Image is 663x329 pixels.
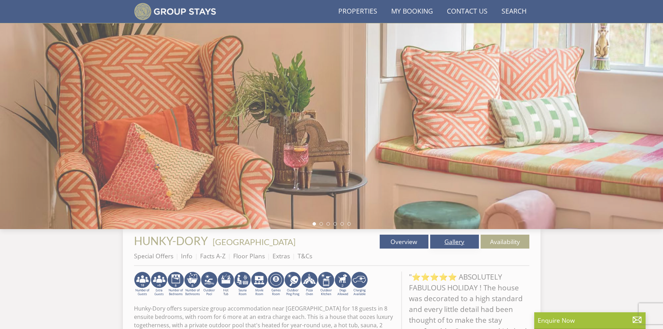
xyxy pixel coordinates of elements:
a: Extras [273,252,290,260]
a: Special Offers [134,252,173,260]
a: Floor Plans [233,252,265,260]
span: - [210,237,295,247]
a: Info [181,252,192,260]
a: Search [499,4,529,19]
img: AD_4nXfEea9fjsBZaYM4FQkOmSL2mp7prwrKUMtvyDVH04DEZZ-fQK5N-KFpYD8-mF-DZQItcvVNpXuH_8ZZ4uNBQemi_VHZz... [184,272,201,297]
img: Group Stays [134,3,216,20]
a: [GEOGRAPHIC_DATA] [213,237,295,247]
img: AD_4nXcMx2CE34V8zJUSEa4yj9Pppk-n32tBXeIdXm2A2oX1xZoj8zz1pCuMiQujsiKLZDhbHnQsaZvA37aEfuFKITYDwIrZv... [251,272,268,297]
a: T&Cs [298,252,312,260]
img: AD_4nXfTH09p_77QXgSCMRwRHt9uPNW8Va4Uit02IXPabNXDWzciDdevrPBrTCLz6v3P7E_ej9ytiKnaxPMKY2ysUWAwIMchf... [318,272,334,297]
a: Facts A-Z [200,252,226,260]
a: HUNKY-DORY [134,234,210,248]
a: Gallery [430,235,479,249]
img: AD_4nXdjbGEeivCGLLmyT_JEP7bTfXsjgyLfnLszUAQeQ4RcokDYHVBt5R8-zTDbAVICNoGv1Dwc3nsbUb1qR6CAkrbZUeZBN... [234,272,251,297]
p: Enquire Now [538,316,642,325]
img: AD_4nXeiHq2YoJhM5dILVd3_ED2fQJS8vSrwXgfXPplZADZwOSvnEx_k2sg58zluxz5puNttbVnYBQXx5jLpAutdfpE8fuHh-... [151,272,167,297]
a: Overview [380,235,428,249]
img: AD_4nXcnT2OPG21WxYUhsl9q61n1KejP7Pk9ESVM9x9VetD-X_UXXoxAKaMRZGYNcSGiAsmGyKm0QlThER1osyFXNLmuYOVBV... [351,272,368,297]
img: AD_4nXedYSikxxHOHvwVe1zj-uvhWiDuegjd4HYl2n2bWxGQmKrAZgnJMrbhh58_oki_pZTOANg4PdWvhHYhVneqXfw7gvoLH... [284,272,301,297]
a: My Booking [388,4,436,19]
img: AD_4nXdDsAEOsbB9lXVrxVfY2IQYeHBfnUx_CaUFRBzfuaO8RNyyXxlH2Wf_qPn39V6gbunYCn1ooRbZ7oinqrctKIqpCrBIv... [167,272,184,297]
a: Properties [336,4,380,19]
img: AD_4nXfrjz9mP7-oMbM0CKOE2aHnkSysLtdANdZjy9Fnpg6B5lFXNZs7WxfHFeUdbhphP0pxfqqcKAzA6XCzOksDIrggG_9yu... [134,272,151,297]
a: Contact Us [444,4,490,19]
img: AD_4nXdrZMsjcYNLGsKuA84hRzvIbesVCpXJ0qqnwZoX5ch9Zjv73tWe4fnFRs2gJ9dSiUubhZXckSJX_mqrZBmYExREIfryF... [268,272,284,297]
img: AD_4nXcLqu7mHUlbleRlt8iu7kfgD4c5vuY3as6GS2DgJT-pw8nhcZXGoB4_W80monpGRtkoSxUHjxYl0H8gUZYdyx3eTSZ87... [301,272,318,297]
img: AD_4nXdPSBEaVp0EOHgjd_SfoFIrFHWGUlnM1gBGEyPIIFTzO7ltJfOAwWr99H07jkNDymzSoP9drf0yfO4PGVIPQURrO1qZm... [201,272,218,297]
img: AD_4nXcpX5uDwed6-YChlrI2BYOgXwgg3aqYHOhRm0XfZB-YtQW2NrmeCr45vGAfVKUq4uWnc59ZmEsEzoF5o39EWARlT1ewO... [218,272,234,297]
img: AD_4nXe7_8LrJK20fD9VNWAdfykBvHkWcczWBt5QOadXbvIwJqtaRaRf-iI0SeDpMmH1MdC9T1Vy22FMXzzjMAvSuTB5cJ7z5... [334,272,351,297]
a: Availability [481,235,529,249]
span: HUNKY-DORY [134,234,208,248]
